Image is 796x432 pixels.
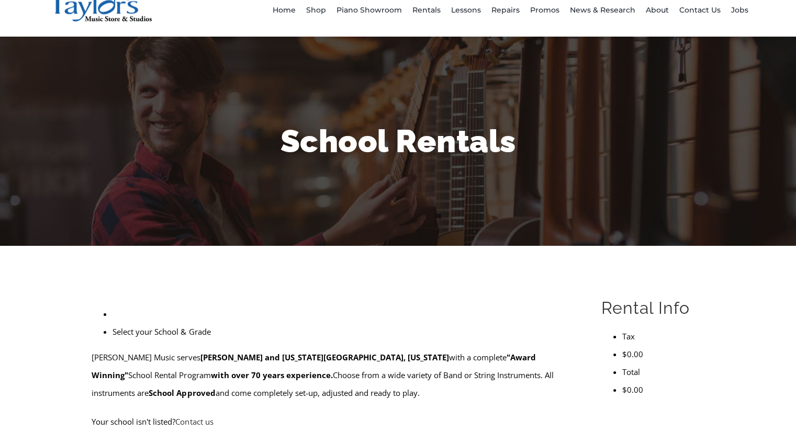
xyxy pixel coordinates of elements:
span: Repairs [491,2,520,19]
strong: School Approved [149,388,215,398]
li: $0.00 [622,381,704,399]
span: Shop [306,2,326,19]
strong: with over 70 years experience. [210,370,332,380]
span: Rentals [412,2,441,19]
span: About [646,2,669,19]
span: Promos [530,2,559,19]
h1: School Rentals [92,119,704,163]
li: Select your School & Grade [113,323,577,340]
strong: [PERSON_NAME] and [US_STATE][GEOGRAPHIC_DATA], [US_STATE] [200,352,449,362]
p: [PERSON_NAME] Music serves with a complete School Rental Program Choose from a wide variety of Ba... [92,348,577,402]
li: Total [622,363,704,381]
span: Piano Showroom [337,2,402,19]
span: News & Research [570,2,635,19]
li: Tax [622,327,704,345]
span: Jobs [731,2,748,19]
p: Your school isn't listed? [92,413,577,430]
span: Contact Us [679,2,721,19]
span: Lessons [451,2,481,19]
li: $0.00 [622,345,704,363]
h2: Rental Info [601,297,704,319]
a: Contact us [175,416,213,427]
span: Home [273,2,296,19]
